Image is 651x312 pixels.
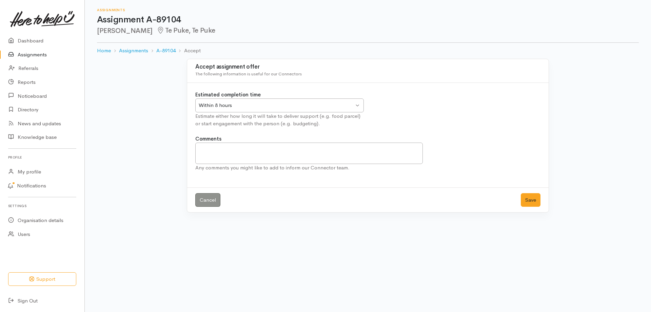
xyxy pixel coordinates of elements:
[195,91,261,99] label: Estimated completion time
[157,26,215,35] span: Te Puke, Te Puke
[195,193,220,207] a: Cancel
[97,27,639,35] h2: [PERSON_NAME]
[97,43,639,59] nav: breadcrumb
[195,164,423,172] div: Any comments you might like to add to inform our Connector team.
[97,15,639,25] h1: Assignment A-89104
[8,201,76,210] h6: Settings
[195,112,364,128] div: Estimate either how long it will take to deliver support (e.g. food parcel) or start engagement w...
[199,102,354,109] div: Within 8 hours
[195,64,540,70] h3: Accept assignment offer
[195,135,221,143] label: Comments
[176,47,200,55] li: Accept
[8,272,76,286] button: Support
[119,47,148,55] a: Assignments
[8,153,76,162] h6: Profile
[156,47,176,55] a: A-89104
[521,193,540,207] button: Save
[97,47,111,55] a: Home
[97,8,639,12] h6: Assignments
[195,71,302,77] span: The following information is useful for our Connectors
